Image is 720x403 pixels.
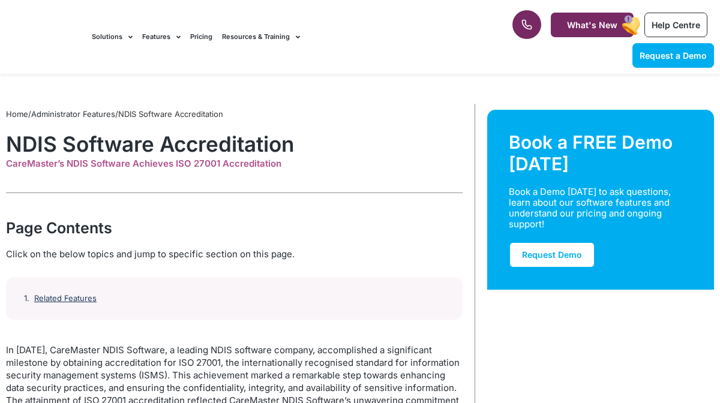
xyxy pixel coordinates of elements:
div: Click on the below topics and jump to specific section on this page. [6,248,463,261]
div: Book a FREE Demo [DATE] [509,131,692,175]
span: Request Demo [522,249,582,260]
div: CareMaster’s NDIS Software Achieves ISO 27001 Accreditation [6,158,463,169]
a: Administrator Features [31,109,115,119]
span: Help Centre [652,20,700,30]
nav: Menu [92,17,459,57]
a: Solutions [92,17,133,57]
a: Help Centre [644,13,707,37]
a: Features [142,17,181,57]
a: Resources & Training [222,17,300,57]
span: Request a Demo [640,50,707,61]
a: Pricing [190,17,212,57]
a: What's New [551,13,634,37]
div: Page Contents [6,217,463,239]
a: Request Demo [509,242,595,268]
a: Home [6,109,28,119]
h1: NDIS Software Accreditation [6,131,463,157]
img: CareMaster Logo [6,29,80,45]
a: Request a Demo [632,43,714,68]
span: NDIS Software Accreditation [118,109,223,119]
span: What's New [567,20,617,30]
div: Book a Demo [DATE] to ask questions, learn about our software features and understand our pricing... [509,187,680,230]
span: / / [6,109,223,119]
a: Related Features [34,294,97,303]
